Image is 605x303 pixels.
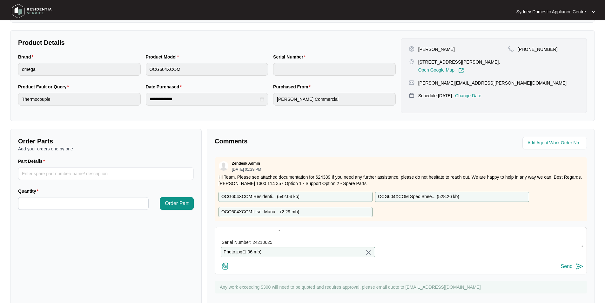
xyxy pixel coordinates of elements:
p: OCG604XCOM User Manu... ( 2.29 mb ) [221,209,299,216]
p: Photo.jpg ( 1.06 mb ) [224,249,261,256]
p: Change Date [455,93,481,99]
label: Part Details [18,158,48,164]
label: Product Model [146,54,182,60]
p: Add your orders one by one [18,146,194,152]
img: map-pin [409,80,414,86]
img: user.svg [219,161,228,171]
p: Zendesk Admin [232,161,260,166]
img: map-pin [409,93,414,98]
p: OCG604XCOM Spec Shee... ( 528.26 kb ) [378,193,459,200]
input: Serial Number [273,63,396,76]
p: Schedule: [DATE] [418,93,452,99]
button: Send [561,262,583,271]
img: dropdown arrow [592,10,595,13]
p: Product Details [18,38,396,47]
img: map-pin [508,46,514,52]
label: Brand [18,54,36,60]
p: Order Parts [18,137,194,146]
p: Sydney Domestic Appliance Centre [516,9,586,15]
p: [PHONE_NUMBER] [518,46,558,52]
input: Purchased From [273,93,396,106]
img: map-pin [409,59,414,65]
button: Order Part [160,197,194,210]
input: Part Details [18,167,194,180]
span: Order Part [165,200,189,207]
label: Date Purchased [146,84,184,90]
img: Link-External [458,68,464,73]
p: [DATE] 01:29 PM [232,168,261,171]
p: Comments [215,137,396,146]
img: user-pin [409,46,414,52]
input: Product Model [146,63,268,76]
div: Send [561,264,573,269]
img: close [365,249,372,256]
input: Quantity [18,197,148,210]
img: send-icon.svg [576,263,583,270]
a: Open Google Map [418,68,464,73]
input: Brand [18,63,141,76]
textarea: Hi Team. As requested our technician attended to the property above on [DATE] and inspected the C... [218,231,583,247]
label: Product Fault or Query [18,84,71,90]
img: file-attachment-doc.svg [221,262,229,270]
p: [STREET_ADDRESS][PERSON_NAME], [418,59,500,65]
input: Date Purchased [150,96,259,102]
p: [PERSON_NAME] [418,46,455,52]
label: Purchased From [273,84,313,90]
p: [PERSON_NAME][EMAIL_ADDRESS][PERSON_NAME][DOMAIN_NAME] [418,80,567,86]
input: Product Fault or Query [18,93,141,106]
p: Hi Team, Please see attached documentation for 624389 If you need any further assistance, please ... [218,174,583,187]
img: residentia service logo [10,2,54,21]
p: Any work exceeding $300 will need to be quoted and requires approval, please email quote to [EMAI... [220,284,584,290]
label: Quantity [18,188,41,194]
label: Serial Number [273,54,308,60]
input: Add Agent Work Order No. [528,139,583,147]
p: OCG604XCOM Residenti... ( 542.04 kb ) [221,193,299,200]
